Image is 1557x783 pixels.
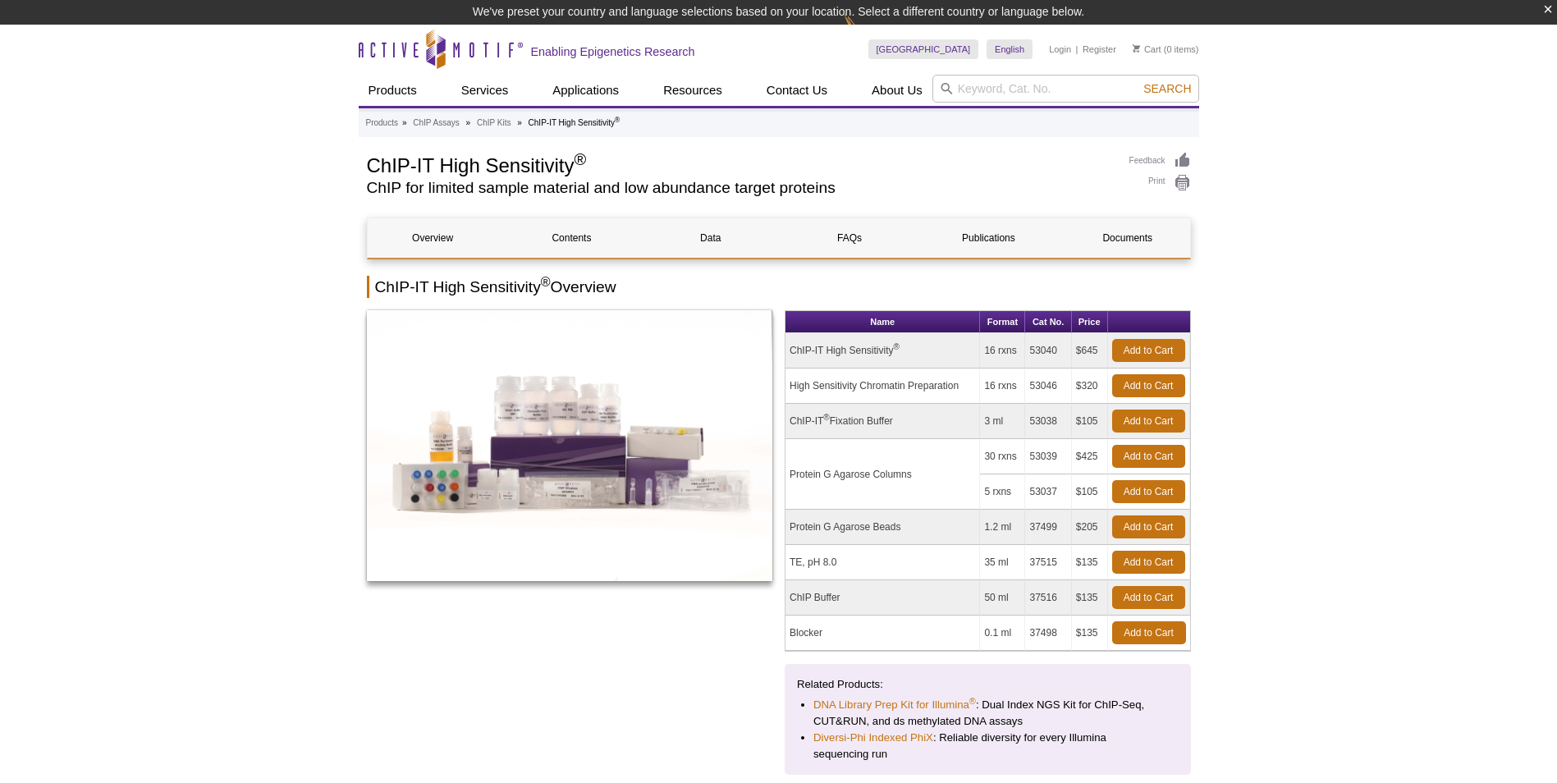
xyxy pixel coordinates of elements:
li: | [1076,39,1078,59]
td: $105 [1072,474,1108,510]
td: 37516 [1025,580,1071,616]
td: 37498 [1025,616,1071,651]
h1: ChIP-IT High Sensitivity [367,152,1113,176]
a: Products [366,116,398,130]
span: Search [1143,82,1191,95]
td: 30 rxns [980,439,1025,474]
td: 16 rxns [980,369,1025,404]
h2: ChIP for limited sample material and low abundance target proteins [367,181,1113,195]
p: Related Products: [797,676,1179,693]
td: $135 [1072,580,1108,616]
h2: Enabling Epigenetics Research [531,44,695,59]
td: TE, pH 8.0 [785,545,980,580]
td: High Sensitivity Chromatin Preparation [785,369,980,404]
li: » [517,118,522,127]
td: $320 [1072,369,1108,404]
a: Add to Cart [1112,515,1185,538]
img: ChIP-IT High Sensitivity Kit [367,310,773,581]
li: ChIP-IT High Sensitivity [529,118,621,127]
td: ChIP-IT High Sensitivity [785,333,980,369]
td: 1.2 ml [980,510,1025,545]
sup: ® [969,696,976,706]
th: Format [980,311,1025,333]
td: 53039 [1025,439,1071,474]
input: Keyword, Cat. No. [932,75,1199,103]
td: 37499 [1025,510,1071,545]
td: $135 [1072,616,1108,651]
a: Add to Cart [1112,374,1185,397]
a: Diversi-Phi Indexed PhiX [813,730,933,746]
a: Login [1049,43,1071,55]
button: Search [1138,81,1196,96]
td: 0.1 ml [980,616,1025,651]
a: ChIP Assays [413,116,460,130]
a: Products [359,75,427,106]
td: Protein G Agarose Beads [785,510,980,545]
a: Add to Cart [1112,410,1185,433]
td: 53037 [1025,474,1071,510]
td: 16 rxns [980,333,1025,369]
td: $205 [1072,510,1108,545]
td: ChIP-IT Fixation Buffer [785,404,980,439]
a: Add to Cart [1112,480,1185,503]
td: 35 ml [980,545,1025,580]
td: 5 rxns [980,474,1025,510]
sup: ® [541,275,551,289]
img: Your Cart [1133,44,1140,53]
a: ChIP Kits [477,116,511,130]
a: About Us [862,75,932,106]
a: Documents [1062,218,1193,258]
a: FAQs [784,218,914,258]
li: (0 items) [1133,39,1199,59]
td: $425 [1072,439,1108,474]
li: » [466,118,471,127]
td: Protein G Agarose Columns [785,439,980,510]
td: 3 ml [980,404,1025,439]
a: DNA Library Prep Kit for Illumina® [813,697,976,713]
th: Name [785,311,980,333]
li: : Dual Index NGS Kit for ChIP-Seq, CUT&RUN, and ds methylated DNA assays [813,697,1162,730]
a: Feedback [1129,152,1191,170]
td: 53038 [1025,404,1071,439]
th: Price [1072,311,1108,333]
td: 53046 [1025,369,1071,404]
a: Contents [506,218,637,258]
a: Add to Cart [1112,586,1185,609]
td: $105 [1072,404,1108,439]
a: [GEOGRAPHIC_DATA] [868,39,979,59]
a: Add to Cart [1112,551,1185,574]
a: Resources [653,75,732,106]
sup: ® [615,116,620,124]
a: Print [1129,174,1191,192]
a: Services [451,75,519,106]
a: Publications [923,218,1054,258]
td: $135 [1072,545,1108,580]
a: Applications [543,75,629,106]
td: 37515 [1025,545,1071,580]
td: $645 [1072,333,1108,369]
a: Data [645,218,776,258]
td: 50 ml [980,580,1025,616]
sup: ® [823,413,829,422]
a: Add to Cart [1112,621,1186,644]
h2: ChIP-IT High Sensitivity Overview [367,276,1191,298]
a: Overview [368,218,498,258]
a: Contact Us [757,75,837,106]
th: Cat No. [1025,311,1071,333]
sup: ® [574,150,586,168]
td: Blocker [785,616,980,651]
a: Register [1083,43,1116,55]
a: Cart [1133,43,1161,55]
a: English [987,39,1033,59]
img: Change Here [844,12,887,51]
td: ChIP Buffer [785,580,980,616]
td: 53040 [1025,333,1071,369]
a: Add to Cart [1112,445,1185,468]
a: Add to Cart [1112,339,1185,362]
li: : Reliable diversity for every Illumina sequencing run [813,730,1162,762]
li: » [402,118,407,127]
sup: ® [894,342,900,351]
